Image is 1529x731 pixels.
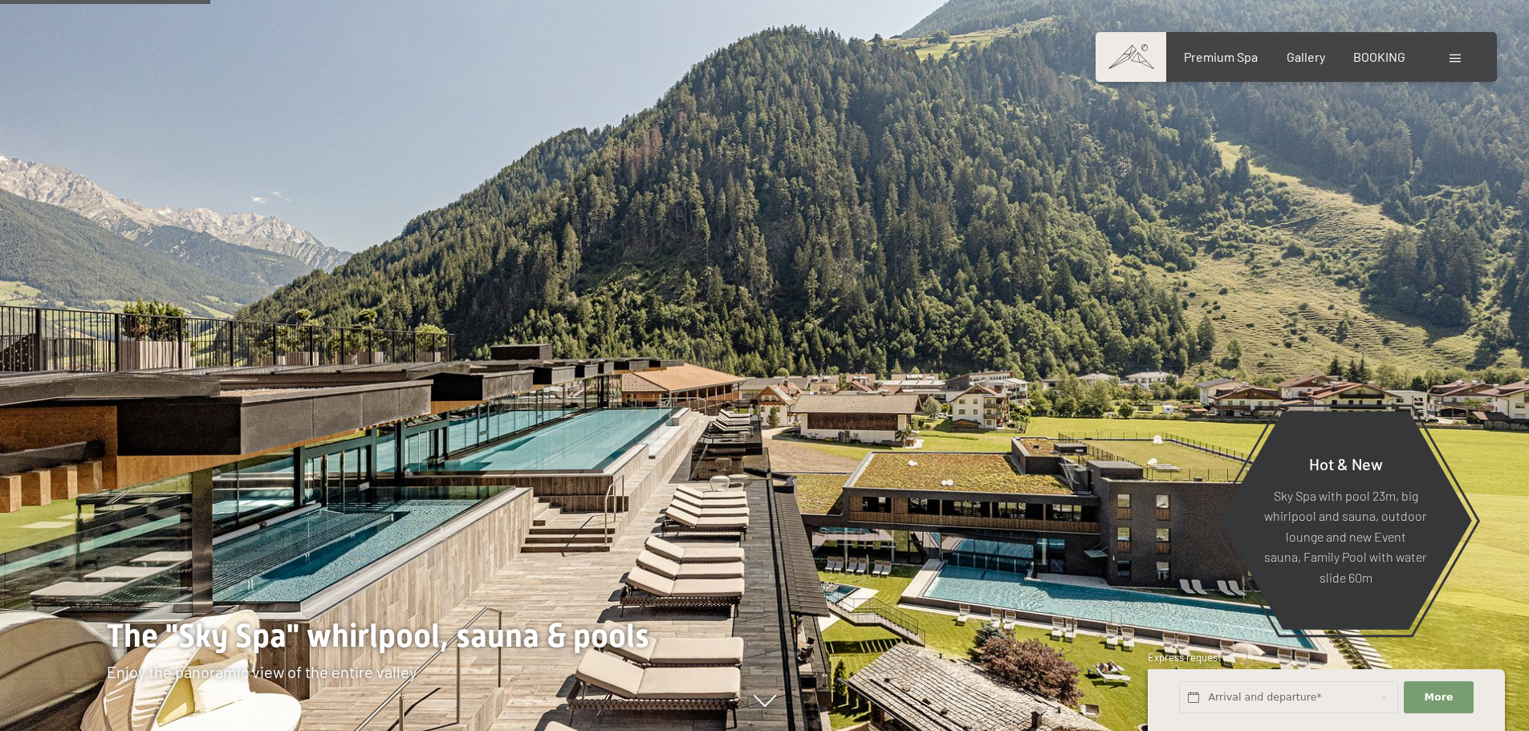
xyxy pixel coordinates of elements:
[1353,49,1405,64] a: BOOKING
[1287,49,1325,64] a: Gallery
[1259,485,1433,587] p: Sky Spa with pool 23m, big whirlpool and sauna, outdoor lounge and new Event sauna, Family Pool w...
[1218,410,1473,631] a: Hot & New Sky Spa with pool 23m, big whirlpool and sauna, outdoor lounge and new Event sauna, Fam...
[1184,49,1258,64] a: Premium Spa
[1148,651,1222,664] span: Express request
[1309,453,1383,473] span: Hot & New
[1425,690,1454,705] span: More
[1404,681,1473,714] button: More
